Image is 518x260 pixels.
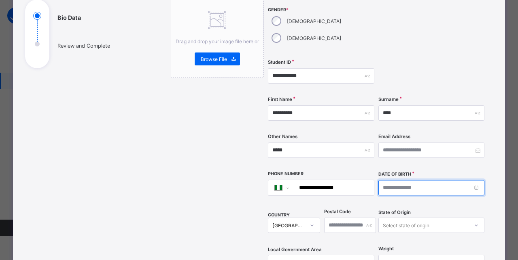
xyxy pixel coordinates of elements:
span: Drag and drop your image file here or [176,38,259,44]
label: Surname [378,96,399,102]
label: Date of Birth [378,172,411,177]
div: Select state of origin [383,218,429,233]
label: [DEMOGRAPHIC_DATA] [287,18,341,24]
label: Student ID [268,59,291,65]
label: Email Address [378,134,410,139]
label: Phone Number [268,171,304,176]
span: Gender [268,7,374,13]
label: Other Names [268,134,297,139]
span: COUNTRY [268,212,290,218]
label: Weight [378,246,394,252]
span: Local Government Area [268,247,322,252]
label: Postal Code [324,209,351,214]
div: [GEOGRAPHIC_DATA] [272,222,305,229]
label: [DEMOGRAPHIC_DATA] [287,35,341,41]
span: State of Origin [378,210,411,215]
span: Browse File [201,56,227,62]
label: First Name [268,96,292,102]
